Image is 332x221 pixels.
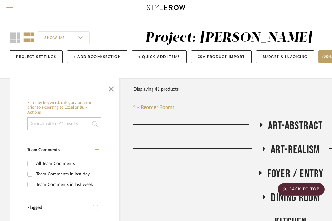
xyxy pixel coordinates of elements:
button: Reorder Rooms [133,104,174,111]
span: ART-REALISM [271,143,320,157]
div: All Team Comments [36,159,97,169]
button: Project Settings [10,50,63,63]
scroll-to-top-button: BACK TO TOP [278,183,325,196]
button: Budget & Invoicing [256,50,314,63]
button: + Add Room/Section [67,50,127,63]
button: Close [105,81,118,94]
div: Flagged [27,205,90,211]
span: Reorder Rooms [141,104,174,111]
button: + Quick Add Items [132,50,187,63]
span: ART-ABSTRACT [268,119,323,133]
input: Search within 41 results [27,117,101,130]
span: Dining Room [271,191,320,205]
div: Team Comments in last day [36,169,97,179]
h6: Filter by keyword, category or name prior to exporting to Excel or Bulk Actions [27,100,101,115]
button: CSV Product Import [191,50,252,63]
div: Team Comments in last week [36,180,97,190]
div: Displaying 41 products [133,83,179,96]
div: Project: [PERSON_NAME] [145,31,312,45]
span: Team Comments [27,148,60,152]
span: Foyer / Entry [267,167,324,181]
